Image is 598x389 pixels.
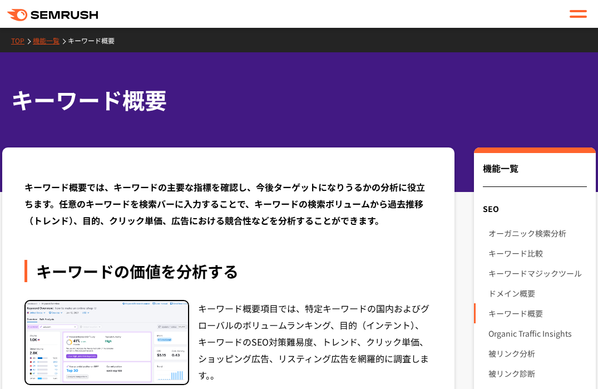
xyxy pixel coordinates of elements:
[11,83,587,116] h1: キーワード概要
[488,343,587,363] a: 被リンク分析
[488,223,587,243] a: オーガニック検索分析
[488,283,587,303] a: ドメイン概要
[198,300,432,385] div: キーワード概要項目では、特定キーワードの国内およびグローバルのボリュームランキング、目的（インテント）、キーワードのSEO対策難易度、トレンド、クリック単価、ショッピング広告、リスティング広告を...
[488,303,587,323] a: キーワード概要
[488,363,587,383] a: 被リンク診断
[488,243,587,263] a: キーワード比較
[474,199,596,219] div: SEO
[33,36,68,45] a: 機能一覧
[488,323,587,343] a: Organic Traffic Insights
[24,179,432,229] div: キーワード概要では、キーワードの主要な指標を確認し、今後ターゲットになりうるかの分析に役立ちます。任意のキーワードを検索バーに入力することで、キーワードの検索ボリュームから過去推移（トレンド）、...
[26,301,188,384] img: キーワードの価値を分析する
[68,36,123,45] a: キーワード概要
[483,161,587,187] div: 機能一覧
[488,263,587,283] a: キーワードマジックツール
[24,260,432,282] div: キーワードの価値を分析する
[11,36,33,45] a: TOP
